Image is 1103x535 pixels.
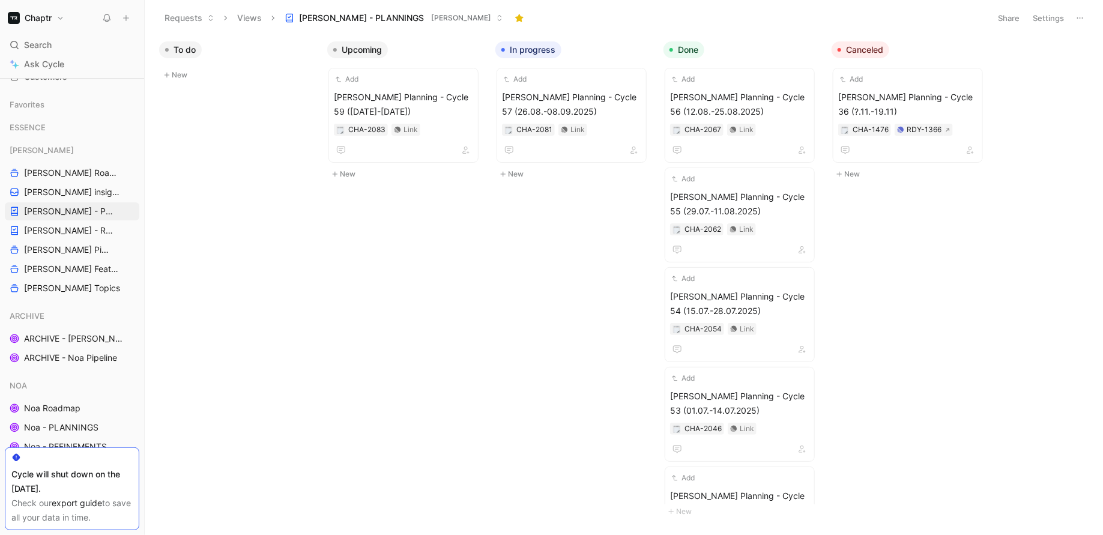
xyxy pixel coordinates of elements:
span: In progress [510,44,555,56]
button: Share [993,10,1025,26]
a: Add[PERSON_NAME] Planning - Cycle 55 (29.07.-11.08.2025)Link [665,168,815,262]
button: 🗒️ [672,225,681,234]
span: [PERSON_NAME] - PLANNINGS [299,12,424,24]
span: Done [678,44,698,56]
a: ARCHIVE - [PERSON_NAME] Pipeline [5,330,139,348]
button: [PERSON_NAME] - PLANNINGS[PERSON_NAME] [279,9,509,27]
span: [PERSON_NAME] Planning - Cycle 52 (17.06.-30.06.2025) [670,489,809,518]
div: To doNew [154,36,322,88]
a: [PERSON_NAME] Roadmap - open items [5,164,139,182]
a: Add[PERSON_NAME] Planning - Cycle 54 (15.07.-28.07.2025)Link [665,267,815,362]
a: Add[PERSON_NAME] Planning - Cycle 36 (?.11.-19.11)RDY-1366 [833,68,983,163]
span: [PERSON_NAME] Planning - Cycle 36 (?.11.-19.11) [838,90,978,119]
div: Favorites [5,95,139,113]
span: [PERSON_NAME] Planning - Cycle 54 (15.07.-28.07.2025) [670,289,809,318]
span: [PERSON_NAME] Planning - Cycle 55 (29.07.-11.08.2025) [670,190,809,219]
button: Add [502,73,528,85]
img: 🗒️ [337,127,344,134]
button: Add [670,472,697,484]
a: Add[PERSON_NAME] Planning - Cycle 57 (26.08.-08.09.2025)Link [497,68,647,163]
div: ARCHIVE [5,307,139,325]
span: Search [24,38,52,52]
img: 🗒️ [673,127,680,134]
div: Link [739,124,754,136]
button: 🗒️ [336,125,345,134]
button: New [327,167,486,181]
div: [PERSON_NAME][PERSON_NAME] Roadmap - open items[PERSON_NAME] insights[PERSON_NAME] - PLANNINGS[PE... [5,141,139,297]
div: Link [403,124,418,136]
a: ARCHIVE - Noa Pipeline [5,349,139,367]
span: [PERSON_NAME] [10,144,74,156]
button: 🗒️ [672,325,681,333]
div: [PERSON_NAME] [5,141,139,159]
img: 🗒️ [841,127,848,134]
span: Favorites [10,98,44,110]
div: Link [739,223,754,235]
button: New [159,68,318,82]
span: [PERSON_NAME] Planning - Cycle 59 ([DATE]-[DATE]) [334,90,473,119]
span: NOA [10,379,27,391]
span: [PERSON_NAME] Planning - Cycle 53 (01.07.-14.07.2025) [670,389,809,418]
div: Search [5,36,139,54]
span: [PERSON_NAME] [431,12,491,24]
span: Ask Cycle [24,57,64,71]
div: CHA-1476 [853,124,889,136]
div: Link [570,124,585,136]
button: New [832,167,990,181]
button: Add [334,73,360,85]
img: 🗒️ [673,326,680,333]
a: [PERSON_NAME] - PLANNINGS [5,202,139,220]
button: 🗒️ [504,125,513,134]
a: Add[PERSON_NAME] Planning - Cycle 53 (01.07.-14.07.2025)Link [665,367,815,462]
button: Add [670,173,697,185]
div: Link [740,323,754,335]
span: Upcoming [342,44,382,56]
img: Chaptr [8,12,20,24]
button: 🗒️ [672,125,681,134]
a: Ask Cycle [5,55,139,73]
span: [PERSON_NAME] - REFINEMENTS [24,225,116,237]
span: Canceled [846,44,883,56]
button: Views [232,9,267,27]
button: 🗒️ [841,125,849,134]
span: To do [174,44,196,56]
span: ARCHIVE [10,310,44,322]
a: [PERSON_NAME] Topics [5,279,139,297]
button: In progress [495,41,561,58]
div: 🗒️ [672,425,681,433]
span: ARCHIVE - Noa Pipeline [24,352,117,364]
a: export guide [52,498,102,508]
div: ESSENCE [5,118,139,136]
a: Add[PERSON_NAME] Planning - Cycle 56 (12.08.-25.08.2025)Link [665,68,815,163]
button: Done [663,41,704,58]
span: [PERSON_NAME] Planning - Cycle 56 (12.08.-25.08.2025) [670,90,809,119]
a: Add[PERSON_NAME] Planning - Cycle 59 ([DATE]-[DATE])Link [328,68,479,163]
span: [PERSON_NAME] - PLANNINGS [24,205,115,217]
button: Canceled [832,41,889,58]
a: [PERSON_NAME] insights [5,183,139,201]
a: [PERSON_NAME] Pipeline [5,241,139,259]
button: New [663,504,822,519]
a: Noa - REFINEMENTS [5,438,139,456]
a: Noa Roadmap [5,399,139,417]
button: Upcoming [327,41,388,58]
button: To do [159,41,202,58]
div: In progressNew [491,36,659,187]
img: 🗒️ [505,127,512,134]
span: Noa - PLANNINGS [24,422,98,434]
div: CHA-2083 [348,124,385,136]
span: [PERSON_NAME] Features [24,263,123,275]
div: UpcomingNew [322,36,491,187]
span: [PERSON_NAME] Topics [24,282,120,294]
div: Link [740,423,754,435]
div: RDY-1366 [907,124,941,136]
img: 🗒️ [673,226,680,234]
div: NOANoa RoadmapNoa - PLANNINGSNoa - REFINEMENTSNoa FeaturesNoa Roadmap - Swimlanes [5,376,139,494]
button: ChaptrChaptr [5,10,67,26]
div: CHA-2062 [684,223,721,235]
